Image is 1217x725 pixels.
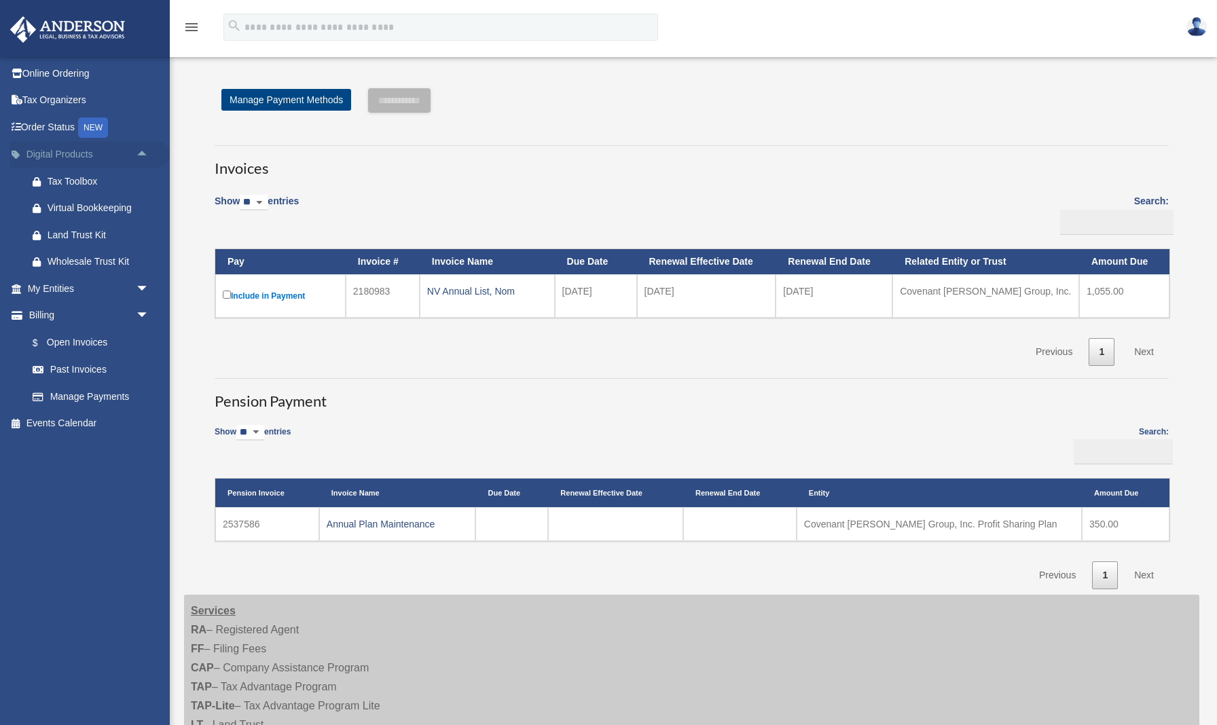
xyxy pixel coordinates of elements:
[215,479,319,507] th: Pension Invoice: activate to sort column descending
[6,16,129,43] img: Anderson Advisors Platinum Portal
[892,249,1079,274] th: Related Entity or Trust: activate to sort column ascending
[48,200,153,217] div: Virtual Bookkeeping
[10,275,170,302] a: My Entitiesarrow_drop_down
[10,410,170,437] a: Events Calendar
[1079,274,1169,318] td: 1,055.00
[215,507,319,541] td: 2537586
[797,479,1082,507] th: Entity: activate to sort column ascending
[223,288,338,304] label: Include in Payment
[183,24,200,35] a: menu
[227,18,242,33] i: search
[191,681,212,692] strong: TAP
[215,378,1169,412] h3: Pension Payment
[776,249,892,274] th: Renewal End Date: activate to sort column ascending
[346,249,420,274] th: Invoice #: activate to sort column ascending
[1070,425,1169,465] label: Search:
[637,249,776,274] th: Renewal Effective Date: activate to sort column ascending
[555,274,637,318] td: [DATE]
[1124,338,1164,366] a: Next
[10,60,170,87] a: Online Ordering
[10,141,170,168] a: Digital Productsarrow_drop_up
[1079,249,1169,274] th: Amount Due: activate to sort column ascending
[346,274,420,318] td: 2180983
[1186,17,1207,37] img: User Pic
[1082,507,1169,541] td: 350.00
[215,193,299,224] label: Show entries
[19,248,170,276] a: Wholesale Trust Kit
[191,700,235,711] strong: TAP-Lite
[1074,439,1173,465] input: Search:
[19,195,170,222] a: Virtual Bookkeeping
[19,221,170,248] a: Land Trust Kit
[427,282,547,301] div: NV Annual List, Nom
[319,479,476,507] th: Invoice Name: activate to sort column ascending
[215,249,346,274] th: Pay: activate to sort column descending
[136,275,163,303] span: arrow_drop_down
[223,291,231,299] input: Include in Payment
[1055,193,1169,235] label: Search:
[555,249,637,274] th: Due Date: activate to sort column ascending
[48,173,153,190] div: Tax Toolbox
[1092,561,1118,589] a: 1
[475,479,548,507] th: Due Date: activate to sort column ascending
[683,479,797,507] th: Renewal End Date: activate to sort column ascending
[240,195,268,210] select: Showentries
[1025,338,1083,366] a: Previous
[797,507,1082,541] td: Covenant [PERSON_NAME] Group, Inc. Profit Sharing Plan
[136,302,163,330] span: arrow_drop_down
[48,227,153,244] div: Land Trust Kit
[191,605,236,616] strong: Services
[136,141,163,169] span: arrow_drop_up
[191,643,204,654] strong: FF
[10,302,163,329] a: Billingarrow_drop_down
[19,168,170,195] a: Tax Toolbox
[776,274,892,318] td: [DATE]
[183,19,200,35] i: menu
[420,249,555,274] th: Invoice Name: activate to sort column ascending
[892,274,1079,318] td: Covenant [PERSON_NAME] Group, Inc.
[19,383,163,410] a: Manage Payments
[191,624,206,635] strong: RA
[78,117,108,138] div: NEW
[215,425,291,454] label: Show entries
[1124,561,1164,589] a: Next
[10,113,170,141] a: Order StatusNEW
[1082,479,1169,507] th: Amount Due: activate to sort column ascending
[40,335,47,352] span: $
[215,145,1169,179] h3: Invoices
[19,356,163,384] a: Past Invoices
[19,329,156,356] a: $Open Invoices
[327,519,435,529] a: Annual Plan Maintenance
[191,662,214,673] strong: CAP
[637,274,776,318] td: [DATE]
[1029,561,1086,589] a: Previous
[10,87,170,114] a: Tax Organizers
[236,425,264,441] select: Showentries
[548,479,683,507] th: Renewal Effective Date: activate to sort column ascending
[48,253,153,270] div: Wholesale Trust Kit
[221,89,351,111] a: Manage Payment Methods
[1060,210,1174,236] input: Search:
[1089,338,1114,366] a: 1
